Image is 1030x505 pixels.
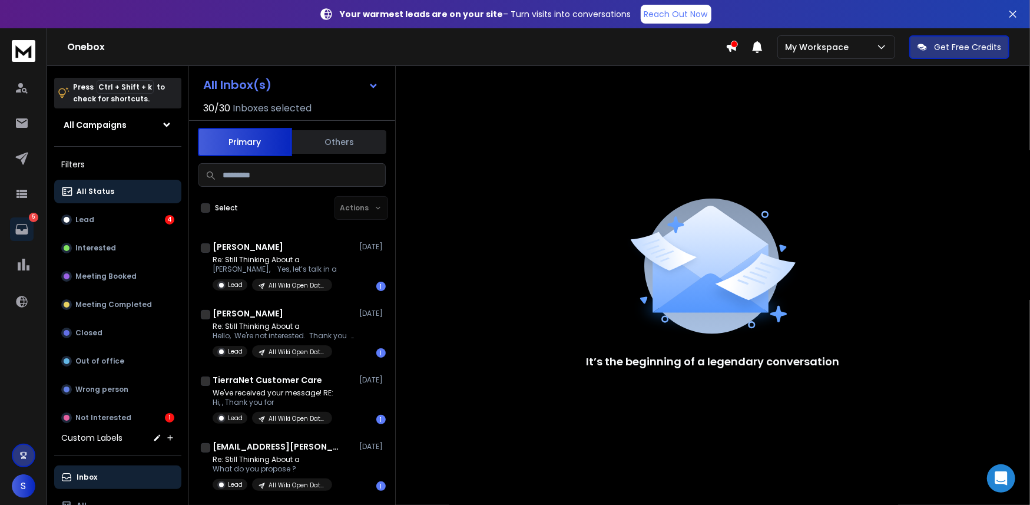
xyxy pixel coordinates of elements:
[213,464,332,474] p: What do you propose ?
[165,215,174,225] div: 4
[97,80,154,94] span: Ctrl + Shift + k
[75,413,131,423] p: Not Interested
[340,8,504,20] strong: Your warmest leads are on your site
[54,378,181,401] button: Wrong person
[54,293,181,316] button: Meeting Completed
[75,385,128,394] p: Wrong person
[987,464,1015,493] div: Open Intercom Messenger
[213,398,333,407] p: Hi, , Thank you for
[213,265,337,274] p: [PERSON_NAME], Yes, let’s talk in a
[359,309,386,318] p: [DATE]
[165,413,174,423] div: 1
[644,8,708,20] p: Reach Out Now
[12,40,35,62] img: logo
[77,187,114,196] p: All Status
[198,128,292,156] button: Primary
[934,41,1001,53] p: Get Free Credits
[228,280,243,289] p: Lead
[340,8,631,20] p: – Turn visits into conversations
[54,406,181,430] button: Not Interested1
[54,208,181,232] button: Lead4
[228,480,243,489] p: Lead
[10,217,34,241] a: 5
[54,156,181,173] h3: Filters
[359,375,386,385] p: [DATE]
[909,35,1009,59] button: Get Free Credits
[376,481,386,491] div: 1
[203,101,230,115] span: 30 / 30
[213,441,342,453] h1: [EMAIL_ADDRESS][PERSON_NAME][DOMAIN_NAME]
[213,455,332,464] p: Re: Still Thinking About a
[61,432,122,444] h3: Custom Labels
[269,481,325,490] p: All Wiki Open Data Follow up [DATE]
[376,415,386,424] div: 1
[203,79,271,91] h1: All Inbox(s)
[292,129,386,155] button: Others
[12,474,35,498] button: S
[54,113,181,137] button: All Campaigns
[213,388,333,398] p: We've received your message! RE:
[194,73,388,97] button: All Inbox(s)
[213,241,283,253] h1: [PERSON_NAME]
[376,348,386,358] div: 1
[75,272,137,281] p: Meeting Booked
[376,282,386,291] div: 1
[54,349,181,373] button: Out of office
[641,5,711,24] a: Reach Out Now
[215,203,238,213] label: Select
[213,255,337,265] p: Re: Still Thinking About a
[54,236,181,260] button: Interested
[54,466,181,489] button: Inbox
[359,242,386,252] p: [DATE]
[228,414,243,423] p: Lead
[269,348,325,357] p: All Wiki Open Data Follow up [DATE]
[75,243,116,253] p: Interested
[213,322,354,331] p: Re: Still Thinking About a
[64,119,127,131] h1: All Campaigns
[213,374,322,386] h1: TierraNet Customer Care
[75,300,152,309] p: Meeting Completed
[213,331,354,341] p: Hello, We're not interested. Thank you ----------------------------------------------------------...
[269,414,325,423] p: All Wiki Open Data Follow up [DATE]
[73,81,165,105] p: Press to check for shortcuts.
[587,354,840,370] p: It’s the beginning of a legendary conversation
[54,265,181,288] button: Meeting Booked
[77,473,97,482] p: Inbox
[29,213,38,222] p: 5
[233,101,312,115] h3: Inboxes selected
[75,357,124,366] p: Out of office
[785,41,853,53] p: My Workspace
[228,347,243,356] p: Lead
[54,180,181,203] button: All Status
[213,308,283,319] h1: [PERSON_NAME]
[269,281,325,290] p: All Wiki Open Data Follow up [DATE]
[359,442,386,451] p: [DATE]
[67,40,726,54] h1: Onebox
[75,328,102,338] p: Closed
[75,215,94,225] p: Lead
[54,321,181,345] button: Closed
